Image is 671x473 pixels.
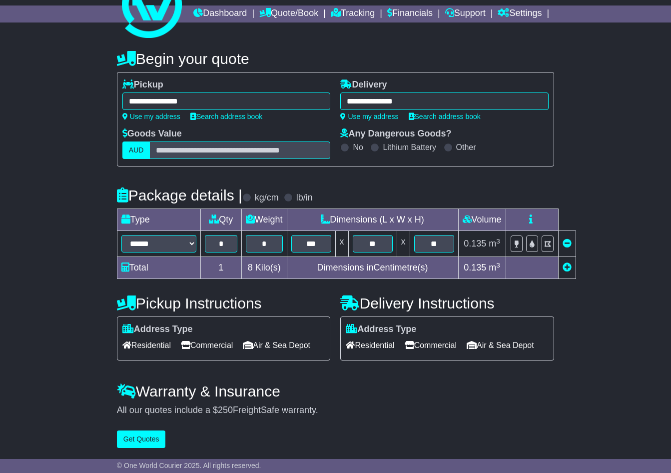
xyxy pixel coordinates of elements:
[456,142,476,152] label: Other
[563,238,572,248] a: Remove this item
[248,262,253,272] span: 8
[117,187,242,203] h4: Package details |
[122,128,182,139] label: Goods Value
[259,5,318,22] a: Quote/Book
[243,337,310,353] span: Air & Sea Depot
[193,5,247,22] a: Dashboard
[464,262,486,272] span: 0.135
[296,192,313,203] label: lb/in
[340,112,398,120] a: Use my address
[405,337,457,353] span: Commercial
[218,405,233,415] span: 250
[241,257,287,279] td: Kilo(s)
[190,112,262,120] a: Search address book
[181,337,233,353] span: Commercial
[409,112,481,120] a: Search address book
[340,295,554,311] h4: Delivery Instructions
[200,257,241,279] td: 1
[117,295,331,311] h4: Pickup Instructions
[241,209,287,231] td: Weight
[122,324,193,335] label: Address Type
[117,461,261,469] span: © One World Courier 2025. All rights reserved.
[346,324,416,335] label: Address Type
[117,430,166,448] button: Get Quotes
[563,262,572,272] a: Add new item
[467,337,534,353] span: Air & Sea Depot
[346,337,394,353] span: Residential
[397,231,410,257] td: x
[200,209,241,231] td: Qty
[335,231,348,257] td: x
[331,5,375,22] a: Tracking
[122,112,180,120] a: Use my address
[340,79,387,90] label: Delivery
[489,238,500,248] span: m
[122,79,163,90] label: Pickup
[340,128,451,139] label: Any Dangerous Goods?
[117,50,554,67] h4: Begin your quote
[445,5,486,22] a: Support
[117,405,554,416] div: All our quotes include a $ FreightSafe warranty.
[117,383,554,399] h4: Warranty & Insurance
[489,262,500,272] span: m
[387,5,433,22] a: Financials
[117,257,200,279] td: Total
[383,142,436,152] label: Lithium Battery
[353,142,363,152] label: No
[287,209,458,231] td: Dimensions (L x W x H)
[122,141,150,159] label: AUD
[458,209,506,231] td: Volume
[287,257,458,279] td: Dimensions in Centimetre(s)
[117,209,200,231] td: Type
[122,337,171,353] span: Residential
[498,5,542,22] a: Settings
[464,238,486,248] span: 0.135
[496,261,500,269] sup: 3
[496,237,500,245] sup: 3
[255,192,279,203] label: kg/cm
